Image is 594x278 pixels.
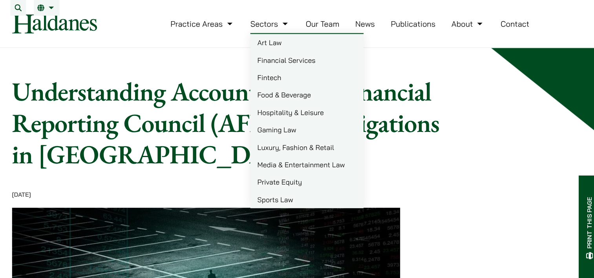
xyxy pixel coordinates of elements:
a: Publications [406,17,446,26]
a: News [373,17,391,26]
a: Private Equity [279,156,381,172]
time: [DATE] [64,172,81,179]
a: Gaming Law [279,109,381,125]
h1: Understanding Accounting and Financial Reporting Council (AFRC) Investigations in [GEOGRAPHIC_DATA] [64,68,472,153]
a: About [460,17,490,26]
a: Sports Law [279,172,381,188]
a: Fintech [279,62,381,78]
a: Luxury, Fashion & Retail [279,125,381,141]
img: Logo of Haldanes [64,13,141,30]
a: Media & Entertainment Law [279,141,381,156]
a: Hospitality & Leisure [279,93,381,109]
a: Practice Areas [207,17,265,26]
a: Sectors [279,17,314,26]
a: Our Team [329,17,359,26]
a: EN [87,4,104,10]
a: Contact [504,17,530,26]
a: Financial Services [279,46,381,62]
a: Food & Beverage [279,78,381,93]
a: Art Law [279,31,381,46]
